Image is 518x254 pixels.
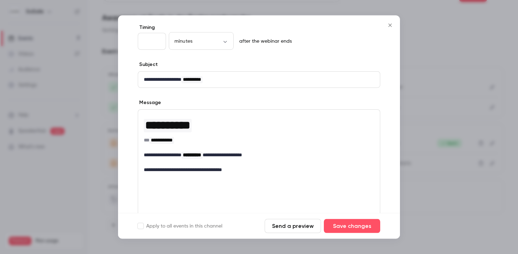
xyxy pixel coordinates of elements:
[236,38,292,45] p: after the webinar ends
[265,219,321,233] button: Send a preview
[138,110,380,178] div: editor
[138,99,161,107] label: Message
[138,24,380,31] label: Timing
[169,38,234,45] div: minutes
[138,61,158,68] label: Subject
[324,219,380,233] button: Save changes
[138,72,380,88] div: editor
[383,18,397,32] button: Close
[138,223,222,230] label: Apply to all events in this channel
